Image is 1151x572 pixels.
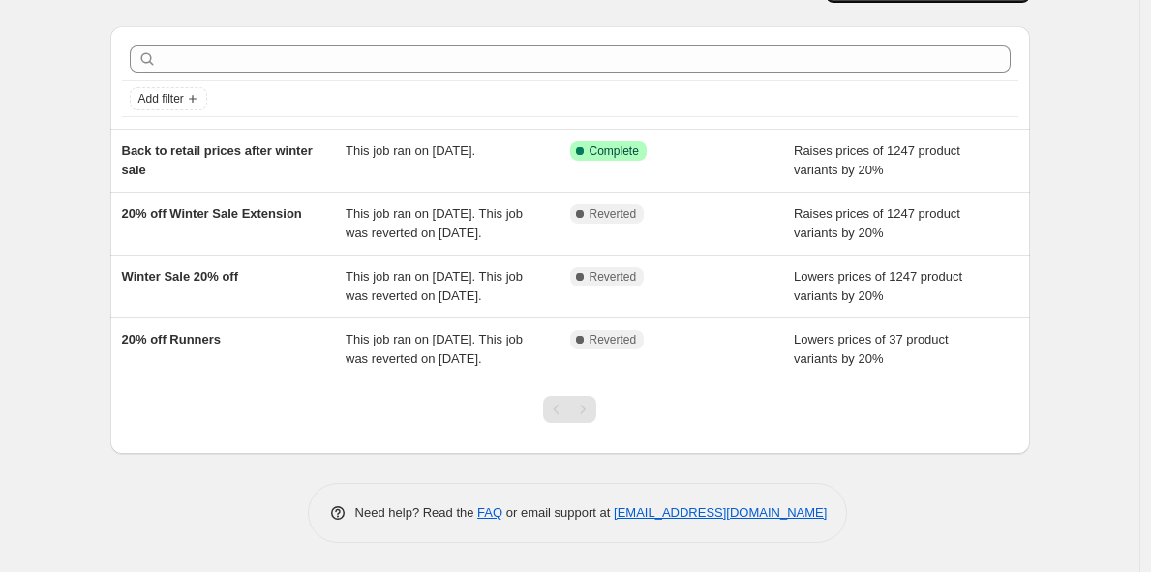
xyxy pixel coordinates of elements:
[130,87,207,110] button: Add filter
[590,269,637,285] span: Reverted
[590,332,637,347] span: Reverted
[794,332,949,366] span: Lowers prices of 37 product variants by 20%
[122,206,302,221] span: 20% off Winter Sale Extension
[794,206,960,240] span: Raises prices of 1247 product variants by 20%
[614,505,827,520] a: [EMAIL_ADDRESS][DOMAIN_NAME]
[543,396,596,423] nav: Pagination
[794,269,962,303] span: Lowers prices of 1247 product variants by 20%
[502,505,614,520] span: or email support at
[122,269,239,284] span: Winter Sale 20% off
[355,505,478,520] span: Need help? Read the
[346,206,523,240] span: This job ran on [DATE]. This job was reverted on [DATE].
[477,505,502,520] a: FAQ
[122,332,222,346] span: 20% off Runners
[346,332,523,366] span: This job ran on [DATE]. This job was reverted on [DATE].
[346,269,523,303] span: This job ran on [DATE]. This job was reverted on [DATE].
[122,143,313,177] span: Back to retail prices after winter sale
[590,143,639,159] span: Complete
[794,143,960,177] span: Raises prices of 1247 product variants by 20%
[346,143,475,158] span: This job ran on [DATE].
[138,91,184,106] span: Add filter
[590,206,637,222] span: Reverted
